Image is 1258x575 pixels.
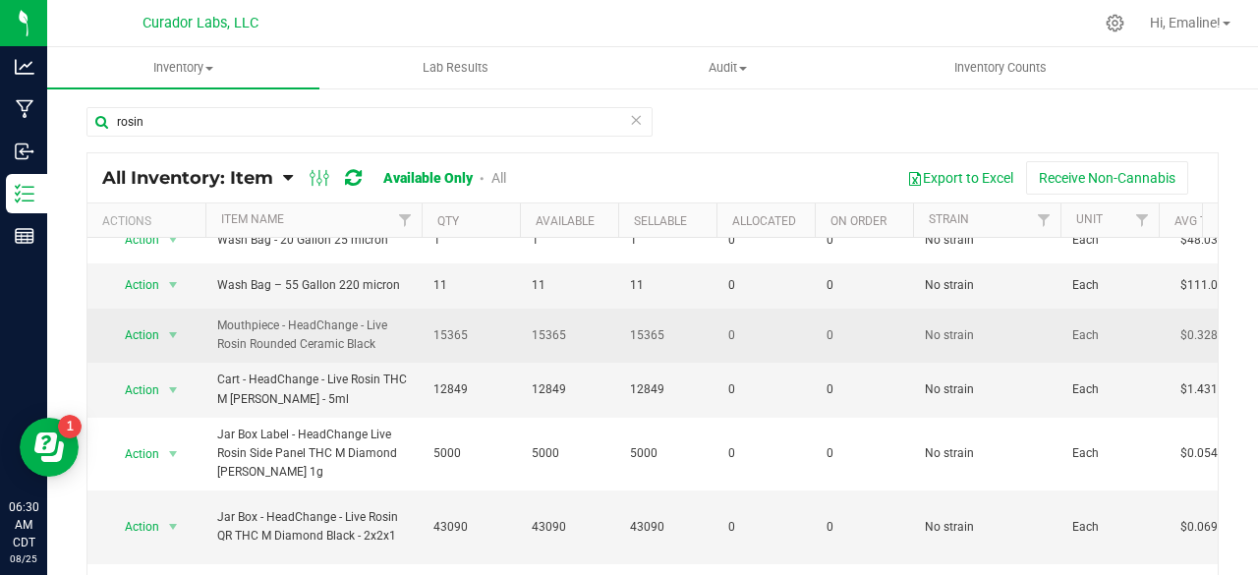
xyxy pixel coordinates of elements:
inline-svg: Inventory [15,184,34,203]
span: Action [107,226,160,254]
span: 11 [630,276,705,295]
span: 43090 [532,518,606,537]
span: $48.03000 [1171,226,1248,255]
span: Each [1072,276,1147,295]
a: Available [536,214,595,228]
span: Hi, Emaline! [1150,15,1221,30]
span: 0 [728,231,803,250]
span: No strain [925,276,1049,295]
inline-svg: Inbound [15,142,34,161]
span: Each [1072,326,1147,345]
span: Action [107,513,160,541]
span: Mouthpiece - HeadChange - Live Rosin Rounded Ceramic Black [217,316,410,354]
span: 0 [827,231,901,250]
a: Strain [929,212,969,226]
span: select [161,271,186,299]
span: No strain [925,326,1049,345]
span: 0 [728,444,803,463]
span: 11 [532,276,606,295]
span: 15365 [532,326,606,345]
span: select [161,440,186,468]
span: Wash Bag - 20 Gallon 25 micron [217,231,410,250]
span: Jar Box - HeadChange - Live Rosin QR THC M Diamond Black - 2x2x1 [217,508,410,546]
span: 0 [728,380,803,399]
span: Action [107,321,160,349]
button: Export to Excel [894,161,1026,195]
inline-svg: Analytics [15,57,34,77]
span: No strain [925,380,1049,399]
span: All Inventory: Item [102,167,273,189]
a: Filter [1126,203,1159,237]
span: 0 [728,276,803,295]
span: 15365 [630,326,705,345]
span: 12849 [433,380,508,399]
span: select [161,321,186,349]
span: Each [1072,518,1147,537]
span: 1 [532,231,606,250]
a: All Inventory: Item [102,167,283,189]
span: 0 [728,518,803,537]
span: Inventory Counts [928,59,1073,77]
span: Audit [593,59,863,77]
span: Wash Bag – 55 Gallon 220 micron [217,276,410,295]
span: Cart - HeadChange - Live Rosin THC M [PERSON_NAME] - 5ml [217,371,410,408]
a: Inventory Counts [865,47,1137,88]
span: No strain [925,444,1049,463]
span: Jar Box Label - HeadChange Live Rosin Side Panel THC M Diamond [PERSON_NAME] 1g [217,426,410,483]
a: All [491,170,506,186]
span: 0 [728,326,803,345]
span: Lab Results [396,59,515,77]
span: $0.05451 [1171,439,1241,468]
span: 0 [827,444,901,463]
span: 0 [827,518,901,537]
p: 06:30 AM CDT [9,498,38,551]
span: 0 [827,326,901,345]
span: select [161,376,186,404]
p: 08/25 [9,551,38,566]
span: 43090 [433,518,508,537]
span: 1 [630,231,705,250]
span: Each [1072,380,1147,399]
a: Available Only [383,170,473,186]
span: 5000 [433,444,508,463]
span: 1 [433,231,508,250]
div: Actions [102,214,198,228]
iframe: Resource center unread badge [58,415,82,438]
a: Allocated [732,214,796,228]
span: 12849 [532,380,606,399]
span: 0 [827,380,901,399]
a: Item Name [221,212,284,226]
span: Action [107,271,160,299]
span: 12849 [630,380,705,399]
span: Action [107,440,160,468]
span: 5000 [630,444,705,463]
span: 0 [827,276,901,295]
span: $1.43133 [1171,375,1241,404]
a: Lab Results [319,47,592,88]
span: No strain [925,231,1049,250]
inline-svg: Reports [15,226,34,246]
iframe: Resource center [20,418,79,477]
input: Search Item Name, Retail Display Name, SKU, Part Number... [86,107,653,137]
span: $0.32867 [1171,321,1241,350]
a: Sellable [634,214,687,228]
a: On Order [830,214,886,228]
inline-svg: Manufacturing [15,99,34,119]
span: Each [1072,444,1147,463]
div: Manage settings [1103,14,1127,32]
span: No strain [925,518,1049,537]
span: 5000 [532,444,606,463]
span: 11 [433,276,508,295]
a: Filter [389,203,422,237]
span: Inventory [47,59,319,77]
span: 15365 [433,326,508,345]
span: select [161,226,186,254]
a: Unit [1076,212,1103,226]
a: Audit [592,47,864,88]
span: select [161,513,186,541]
button: Receive Non-Cannabis [1026,161,1188,195]
span: Each [1072,231,1147,250]
a: Inventory [47,47,319,88]
span: 43090 [630,518,705,537]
